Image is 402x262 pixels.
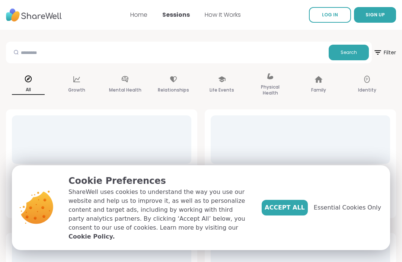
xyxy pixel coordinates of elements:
[329,45,369,60] button: Search
[130,10,147,19] a: Home
[373,42,396,63] button: Filter
[205,10,241,19] a: How It Works
[341,49,357,56] span: Search
[109,86,141,95] p: Mental Health
[158,86,189,95] p: Relationships
[373,44,396,61] span: Filter
[68,86,85,95] p: Growth
[265,203,305,212] span: Accept All
[68,188,250,241] p: ShareWell uses cookies to understand the way you use our website and help us to improve it, as we...
[6,5,62,25] img: ShareWell Nav Logo
[68,174,250,188] p: Cookie Preferences
[162,10,190,19] a: Sessions
[366,12,385,18] span: SIGN UP
[254,83,287,98] p: Physical Health
[311,86,326,95] p: Family
[358,86,376,95] p: Identity
[309,7,351,23] a: LOG IN
[354,7,396,23] button: SIGN UP
[262,200,308,215] button: Accept All
[12,85,45,95] p: All
[322,12,338,18] span: LOG IN
[68,232,115,241] a: Cookie Policy.
[210,86,234,95] p: Life Events
[314,203,381,212] span: Essential Cookies Only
